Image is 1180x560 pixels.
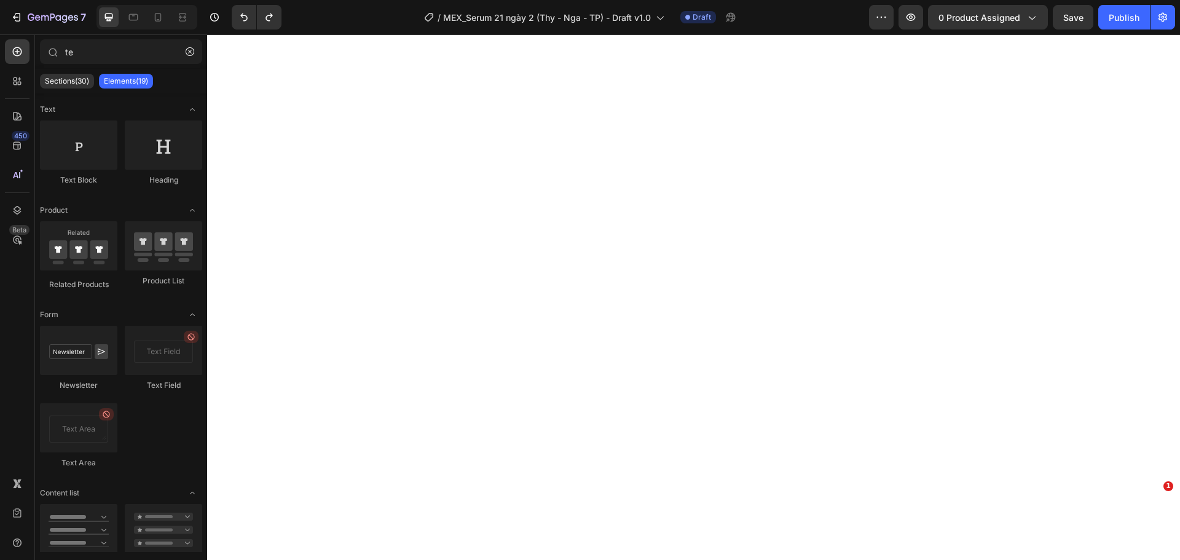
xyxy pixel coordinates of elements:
[45,76,89,86] p: Sections(30)
[928,5,1048,30] button: 0 product assigned
[183,100,202,119] span: Toggle open
[104,76,148,86] p: Elements(19)
[1109,11,1139,24] div: Publish
[40,175,117,186] div: Text Block
[40,487,79,499] span: Content list
[1098,5,1150,30] button: Publish
[125,275,202,286] div: Product List
[40,279,117,290] div: Related Products
[40,104,55,115] span: Text
[125,380,202,391] div: Text Field
[1138,500,1168,529] iframe: Intercom live chat
[81,10,86,25] p: 7
[443,11,651,24] span: MEX_Serum 21 ngày 2 (Thy - Nga - TP) - Draft v1.0
[693,12,711,23] span: Draft
[40,309,58,320] span: Form
[1053,5,1093,30] button: Save
[9,225,29,235] div: Beta
[1163,481,1173,491] span: 1
[183,200,202,220] span: Toggle open
[938,11,1020,24] span: 0 product assigned
[183,305,202,325] span: Toggle open
[438,11,441,24] span: /
[1063,12,1084,23] span: Save
[5,5,92,30] button: 7
[40,39,202,64] input: Search Sections & Elements
[40,380,117,391] div: Newsletter
[183,483,202,503] span: Toggle open
[40,205,68,216] span: Product
[232,5,281,30] div: Undo/Redo
[125,175,202,186] div: Heading
[40,457,117,468] div: Text Area
[12,131,29,141] div: 450
[207,34,1180,560] iframe: Design area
